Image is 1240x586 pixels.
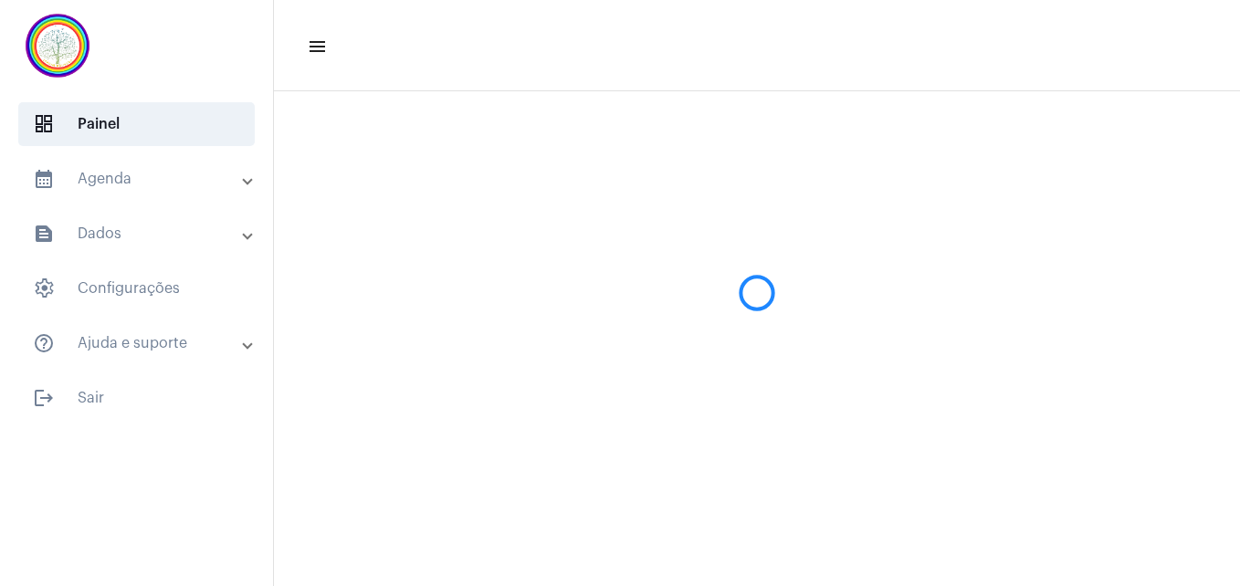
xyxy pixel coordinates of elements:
[18,102,255,146] span: Painel
[33,277,55,299] span: sidenav icon
[11,157,273,201] mat-expansion-panel-header: sidenav iconAgenda
[33,168,55,190] mat-icon: sidenav icon
[33,332,244,354] mat-panel-title: Ajuda e suporte
[33,332,55,354] mat-icon: sidenav icon
[33,387,55,409] mat-icon: sidenav icon
[33,223,244,245] mat-panel-title: Dados
[18,267,255,310] span: Configurações
[11,321,273,365] mat-expansion-panel-header: sidenav iconAjuda e suporte
[15,9,100,82] img: c337f8d0-2252-6d55-8527-ab50248c0d14.png
[18,376,255,420] span: Sair
[33,223,55,245] mat-icon: sidenav icon
[11,212,273,256] mat-expansion-panel-header: sidenav iconDados
[307,36,325,58] mat-icon: sidenav icon
[33,168,244,190] mat-panel-title: Agenda
[33,113,55,135] span: sidenav icon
